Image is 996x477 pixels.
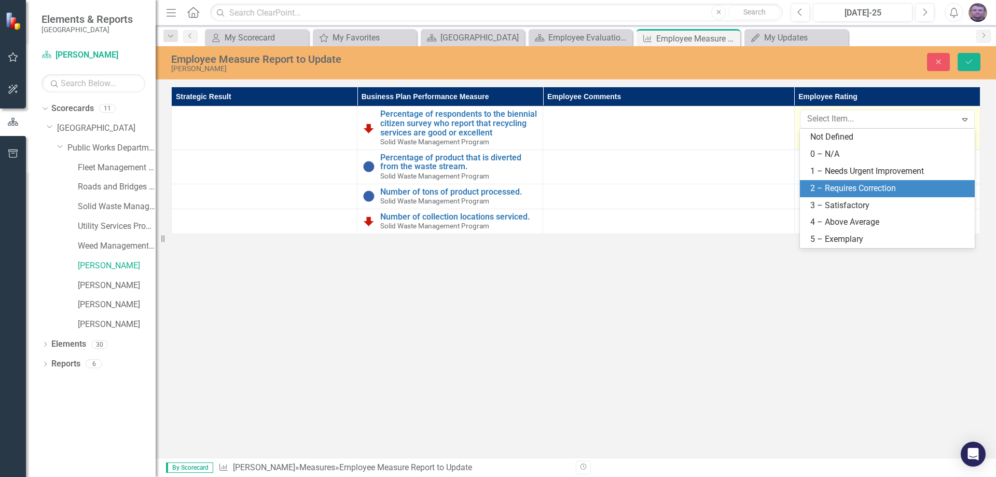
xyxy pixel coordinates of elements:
[51,358,80,370] a: Reports
[363,215,375,227] img: Below Plan
[743,8,766,16] span: Search
[813,3,912,22] button: [DATE]-25
[99,104,116,113] div: 11
[810,131,969,143] div: Not Defined
[810,166,969,178] div: 1 – Needs Urgent Improvement
[208,31,306,44] a: My Scorecard
[363,160,375,173] img: No Data
[380,172,489,180] span: Solid Waste Management Program
[41,74,145,92] input: Search Below...
[57,122,156,134] a: [GEOGRAPHIC_DATA]
[380,187,537,197] a: Number of tons of product processed.
[380,197,489,205] span: Solid Waste Management Program
[78,280,156,292] a: [PERSON_NAME]
[171,65,625,73] div: [PERSON_NAME]
[233,462,295,472] a: [PERSON_NAME]
[440,31,522,44] div: [GEOGRAPHIC_DATA]
[225,31,306,44] div: My Scorecard
[171,53,625,65] div: Employee Measure Report to Update
[78,201,156,213] a: Solid Waste Management Program
[339,462,472,472] div: Employee Measure Report to Update
[299,462,335,472] a: Measures
[531,31,630,44] a: Employee Evaluation Navigation
[333,31,414,44] div: My Favorites
[78,221,156,233] a: Utility Services Program
[747,31,846,44] a: My Updates
[51,103,94,115] a: Scorecards
[51,338,86,350] a: Elements
[210,4,783,22] input: Search ClearPoint...
[41,49,145,61] a: [PERSON_NAME]
[423,31,522,44] a: [GEOGRAPHIC_DATA]
[78,260,156,272] a: [PERSON_NAME]
[810,216,969,228] div: 4 – Above Average
[810,183,969,195] div: 2 – Requires Correction
[961,442,986,467] div: Open Intercom Messenger
[86,360,102,369] div: 6
[548,31,630,44] div: Employee Evaluation Navigation
[41,13,133,25] span: Elements & Reports
[380,222,489,230] span: Solid Waste Management Program
[810,234,969,246] div: 5 – Exemplary
[380,138,489,146] span: Solid Waste Management Program
[810,200,969,212] div: 3 – Satisfactory
[810,148,969,160] div: 0 – N/A
[78,181,156,193] a: Roads and Bridges Program
[78,319,156,331] a: [PERSON_NAME]
[78,240,156,252] a: Weed Management Program
[78,162,156,174] a: Fleet Management Program
[969,3,987,22] img: Matthew Dial
[41,25,133,34] small: [GEOGRAPHIC_DATA]
[764,31,846,44] div: My Updates
[380,153,537,171] a: Percentage of product that is diverted from the waste stream.
[728,5,780,20] button: Search
[78,299,156,311] a: [PERSON_NAME]
[817,7,909,19] div: [DATE]-25
[656,32,738,45] div: Employee Measure Report to Update
[363,122,375,134] img: Below Plan
[380,212,537,222] a: Number of collection locations serviced.
[5,12,23,30] img: ClearPoint Strategy
[380,110,537,137] a: Percentage of respondents to the biennial citizen survey who report that recycling services are g...
[363,190,375,202] img: No Data
[166,462,213,473] span: By Scorecard
[218,462,568,474] div: » »
[67,142,156,154] a: Public Works Department
[91,340,108,349] div: 30
[315,31,414,44] a: My Favorites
